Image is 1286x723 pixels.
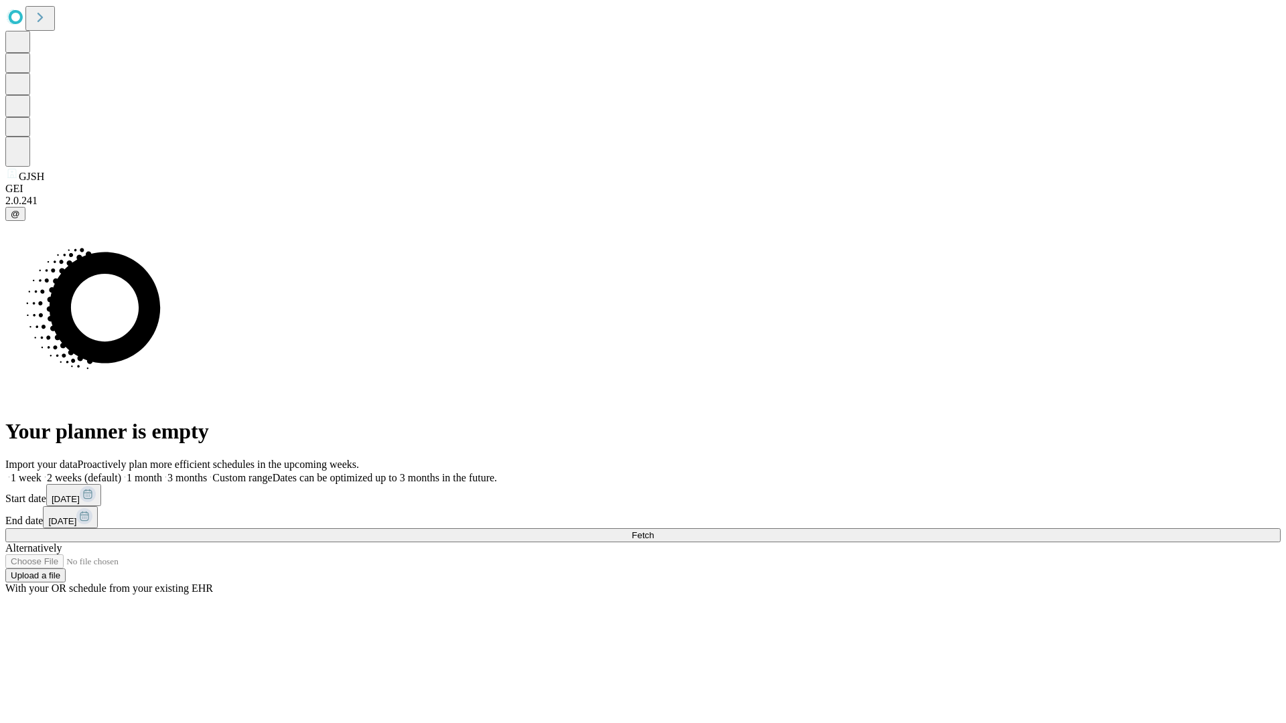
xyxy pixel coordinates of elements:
span: 1 week [11,472,42,483]
span: 2 weeks (default) [47,472,121,483]
span: 3 months [167,472,207,483]
button: [DATE] [43,506,98,528]
div: 2.0.241 [5,195,1281,207]
span: Alternatively [5,542,62,554]
span: Dates can be optimized up to 3 months in the future. [273,472,497,483]
span: 1 month [127,472,162,483]
span: With your OR schedule from your existing EHR [5,582,213,594]
span: Proactively plan more efficient schedules in the upcoming weeks. [78,459,359,470]
button: Upload a file [5,568,66,582]
button: @ [5,207,25,221]
span: GJSH [19,171,44,182]
span: Custom range [212,472,272,483]
div: End date [5,506,1281,528]
span: [DATE] [52,494,80,504]
span: Fetch [632,530,654,540]
div: Start date [5,484,1281,506]
h1: Your planner is empty [5,419,1281,444]
span: [DATE] [48,516,76,526]
span: Import your data [5,459,78,470]
button: Fetch [5,528,1281,542]
button: [DATE] [46,484,101,506]
span: @ [11,209,20,219]
div: GEI [5,183,1281,195]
